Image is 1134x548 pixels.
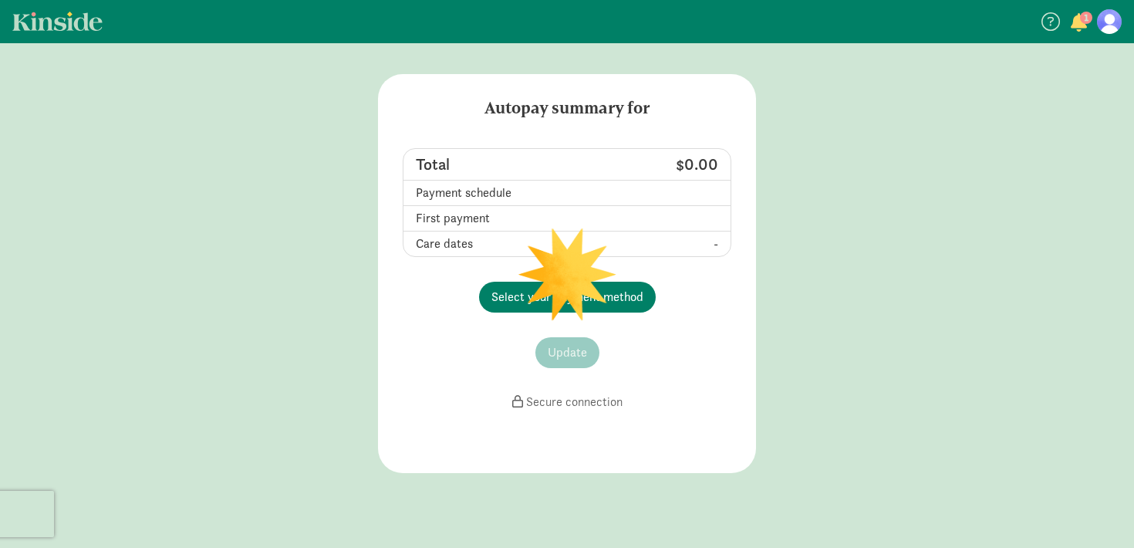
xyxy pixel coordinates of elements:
td: Total [403,149,606,181]
a: Kinside [12,12,103,31]
td: $0.00 [606,149,731,181]
span: Select your payment method [491,288,643,306]
span: 1 [1080,12,1092,24]
td: First payment [403,206,606,232]
button: Select your payment method [479,282,656,313]
td: Care dates [403,232,606,256]
td: Payment schedule [403,181,606,206]
span: Update [548,343,587,362]
span: Secure connection [526,394,623,410]
h5: Autopay summary for [378,74,756,142]
button: 1 [1068,14,1089,34]
td: - [606,232,731,256]
button: Update [535,337,599,368]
